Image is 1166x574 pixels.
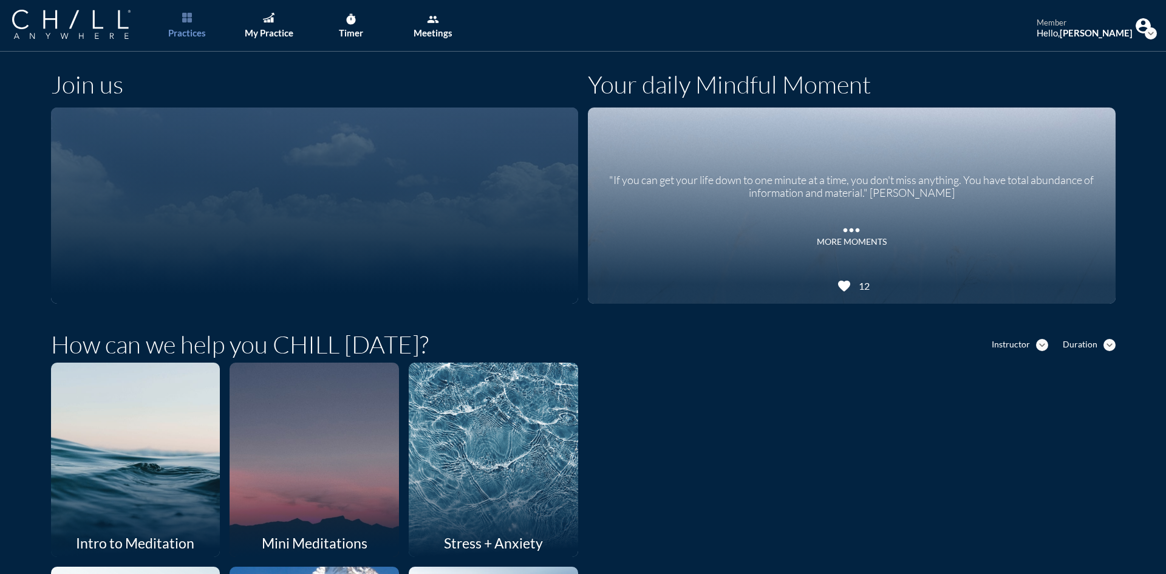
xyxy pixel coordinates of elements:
[603,165,1100,200] div: "If you can get your life down to one minute at a time, you don't miss anything. You have total a...
[51,70,123,99] h1: Join us
[1037,27,1133,38] div: Hello,
[1063,340,1097,350] div: Duration
[854,280,870,292] div: 12
[339,27,363,38] div: Timer
[1103,339,1116,351] i: expand_more
[168,27,206,38] div: Practices
[1060,27,1133,38] strong: [PERSON_NAME]
[839,218,864,236] i: more_horiz
[51,330,429,359] h1: How can we help you CHILL [DATE]?
[345,13,357,26] i: timer
[427,13,439,26] i: group
[1036,339,1048,351] i: expand_more
[1145,27,1157,39] i: expand_more
[992,340,1030,350] div: Instructor
[817,237,887,247] div: MORE MOMENTS
[263,13,274,22] img: Graph
[409,529,578,557] div: Stress + Anxiety
[12,10,131,39] img: Company Logo
[588,70,871,99] h1: Your daily Mindful Moment
[837,279,851,293] i: favorite
[1136,18,1151,33] img: Profile icon
[1037,18,1133,28] div: member
[245,27,293,38] div: My Practice
[51,529,220,557] div: Intro to Meditation
[182,13,192,22] img: List
[414,27,452,38] div: Meetings
[230,529,399,557] div: Mini Meditations
[12,10,155,41] a: Company Logo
